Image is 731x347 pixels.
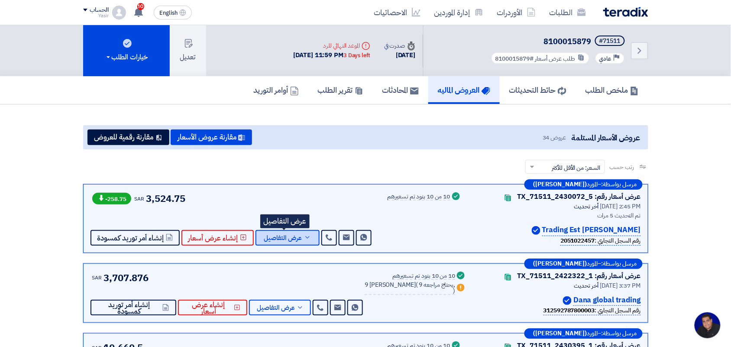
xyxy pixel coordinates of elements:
[393,273,456,280] div: 10 من 10 بنود تم تسعيرهم
[92,274,102,282] span: SAR
[428,76,500,104] a: العروض الماليه
[574,281,599,290] span: أخر تحديث
[382,85,419,95] h5: المحادثات
[146,191,185,206] span: 3,524.75
[294,41,370,50] div: الموعد النهائي للرد
[585,85,639,95] h5: ملخص الطلب
[112,6,126,19] img: profile_test.png
[532,226,540,235] img: Verified Account
[244,76,308,104] a: أوامر التوريد
[509,85,566,95] h5: حائط التحديثات
[388,194,450,201] div: 10 من 10 بنود تم تسعيرهم
[602,182,637,188] span: مرسل بواسطة:
[524,179,643,190] div: –
[599,55,611,63] span: عادي
[416,280,418,289] span: (
[599,38,621,44] div: #71511
[91,300,176,315] button: إنشاء أمر توريد كمسودة
[495,54,534,63] span: #8100015879
[90,6,109,14] div: الحساب
[518,271,641,281] div: عرض أسعار رقم: TX_71511_2422322_1
[563,296,572,305] img: Verified Account
[535,54,576,63] span: طلب عرض أسعار
[343,51,370,60] div: 3 Days left
[367,2,427,23] a: الاحصائيات
[587,261,598,267] span: المورد
[260,214,310,228] div: عرض التفاصيل
[87,130,169,145] button: مقارنة رقمية للعروض
[552,163,600,172] span: السعر: من الأقل للأكثر
[427,2,490,23] a: إدارة الموردين
[373,76,428,104] a: المحادثات
[603,7,648,17] img: Teradix logo
[453,286,456,295] span: )
[534,331,587,337] b: ([PERSON_NAME])
[571,132,640,143] span: عروض الأسعار المستلمة
[97,302,161,315] span: إنشاء أمر توريد كمسودة
[438,85,490,95] h5: العروض الماليه
[188,235,238,241] span: إنشاء عرض أسعار
[576,76,648,104] a: ملخص الطلب
[602,331,637,337] span: مرسل بواسطة:
[154,6,192,19] button: English
[257,305,295,311] span: عرض التفاصيل
[384,41,415,50] div: صدرت في
[91,230,180,246] button: إنشاء أمر توريد كمسودة
[83,13,109,18] div: Yasir
[294,50,370,60] div: [DATE] 11:59 PM
[83,25,170,76] button: خيارات الطلب
[543,306,641,315] div: رقم السجل التجاري :
[500,76,576,104] a: حائط التحديثات
[97,235,164,241] span: إنشاء أمر توريد كمسودة
[489,36,627,48] h5: 8100015879
[178,300,248,315] button: إنشاء عرض أسعار
[602,261,637,267] span: مرسل بواسطة:
[542,224,641,236] p: [PERSON_NAME] Trading Est
[185,302,233,315] span: إنشاء عرض أسعار
[137,3,144,10] span: 10
[587,331,598,337] span: المورد
[524,259,643,269] div: –
[249,300,311,315] button: عرض التفاصيل
[543,306,595,315] b: 312592787800003
[170,25,206,76] button: تعديل
[264,235,302,241] span: عرض التفاصيل
[524,328,643,339] div: –
[181,230,254,246] button: إنشاء عرض أسعار
[534,261,587,267] b: ([PERSON_NAME])
[254,85,299,95] h5: أوامر التوريد
[518,191,641,202] div: عرض أسعار رقم: TX_71511_2430072_5
[384,50,415,60] div: [DATE]
[574,202,599,211] span: أخر تحديث
[490,2,543,23] a: الأوردرات
[534,182,587,188] b: ([PERSON_NAME])
[171,130,252,145] button: مقارنة عروض الأسعار
[105,52,148,62] div: خيارات الطلب
[543,2,593,23] a: الطلبات
[695,312,721,338] div: Open chat
[560,236,640,246] div: رقم السجل التجاري :
[600,202,641,211] span: [DATE] 2:45 PM
[600,281,641,290] span: [DATE] 3:37 PM
[104,271,149,285] span: 3,707.876
[560,236,595,245] b: 2051022457
[573,295,640,306] p: Dana global trading
[365,282,455,295] div: 9 [PERSON_NAME]
[419,280,456,289] span: 9 يحتاج مراجعه,
[472,211,641,220] div: تم التحديث 5 مرات
[609,162,634,172] span: رتب حسب
[587,182,598,188] span: المورد
[92,193,131,204] span: -258.75
[159,10,178,16] span: English
[544,36,592,47] span: 8100015879
[135,195,145,203] span: SAR
[308,76,373,104] a: تقرير الطلب
[318,85,363,95] h5: تقرير الطلب
[543,133,566,142] span: عروض 34
[256,230,320,246] button: عرض التفاصيل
